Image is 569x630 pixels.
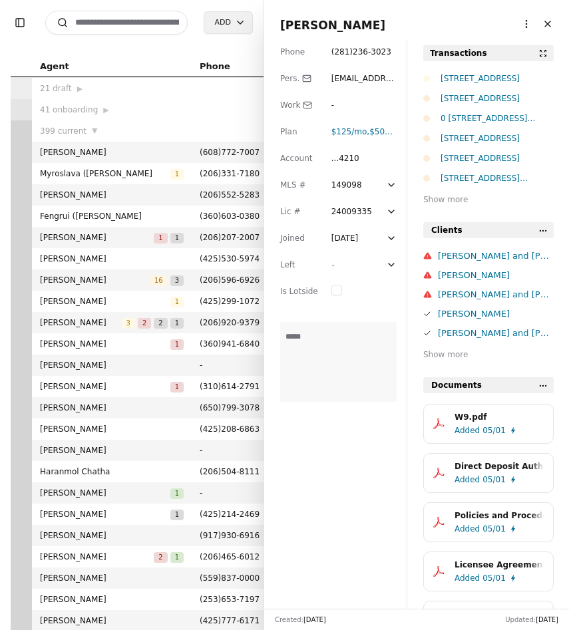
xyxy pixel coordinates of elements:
[200,148,260,157] span: ( 608 ) 772 - 7007
[200,254,260,263] span: ( 425 ) 530 - 5974
[138,318,151,329] span: 2
[40,614,184,627] span: [PERSON_NAME]
[438,249,554,263] div: [PERSON_NAME] and [PERSON_NAME]
[138,316,151,329] button: 2
[170,339,184,350] span: 1
[430,47,487,60] div: Transactions
[505,615,558,625] div: Updated:
[423,193,554,206] div: Show more
[40,444,184,457] span: [PERSON_NAME]
[40,508,170,521] span: [PERSON_NAME]
[280,178,318,192] div: MLS #
[482,571,506,585] span: 05/01
[423,453,554,493] button: Direct Deposit Authorization.pdfAdded05/01
[170,169,184,180] span: 1
[40,422,184,436] span: [PERSON_NAME]
[40,571,184,585] span: [PERSON_NAME]
[200,233,260,242] span: ( 206 ) 207 - 2007
[170,508,184,521] button: 1
[455,410,544,424] div: W9.pdf
[438,268,554,282] div: [PERSON_NAME]
[369,127,403,136] span: $500 fee
[331,47,391,57] span: ( 281 ) 236 - 3023
[482,522,506,536] span: 05/01
[280,45,318,59] div: Phone
[40,337,170,351] span: [PERSON_NAME]
[200,382,260,391] span: ( 310 ) 614 - 2791
[170,382,184,393] span: 1
[40,401,184,414] span: [PERSON_NAME]
[40,124,87,138] span: 399 current
[103,104,108,116] span: ▶
[170,273,184,287] button: 3
[331,74,396,110] span: [EMAIL_ADDRESS][DOMAIN_NAME]
[154,318,167,329] span: 2
[40,380,170,393] span: [PERSON_NAME]
[423,404,554,444] button: W9.pdfAdded05/01
[170,486,184,500] button: 1
[482,424,506,437] span: 05/01
[423,348,554,361] div: Show more
[200,275,260,285] span: ( 206 ) 596 - 6926
[40,273,150,287] span: [PERSON_NAME]
[170,380,184,393] button: 1
[170,316,184,329] button: 1
[431,379,482,392] span: Documents
[40,252,184,265] span: [PERSON_NAME]
[150,273,168,287] button: 16
[154,233,167,243] span: 1
[438,287,554,301] div: [PERSON_NAME] and [PERSON_NAME]
[431,224,463,237] span: Clients
[441,172,554,185] div: [STREET_ADDRESS][PERSON_NAME]
[455,460,544,473] div: Direct Deposit Authorization.pdf
[455,522,480,536] span: Added
[331,178,383,192] div: 149098
[40,146,184,159] span: [PERSON_NAME]
[280,205,318,218] div: Lic #
[170,295,184,308] button: 1
[154,552,167,563] span: 2
[441,132,554,145] div: [STREET_ADDRESS]
[40,82,184,95] div: 21 draft
[154,316,167,329] button: 2
[280,285,318,298] div: Is Lotside
[200,531,260,540] span: ( 917 ) 930 - 6916
[331,152,397,165] div: ...4210
[275,615,326,625] div: Created:
[438,326,554,340] div: [PERSON_NAME] and [PERSON_NAME]
[170,167,184,180] button: 1
[331,127,367,136] span: $125 /mo
[170,337,184,351] button: 1
[40,316,122,329] span: [PERSON_NAME]
[170,552,184,563] span: 1
[438,307,554,321] div: [PERSON_NAME]
[200,59,230,74] span: Phone
[303,616,326,623] span: [DATE]
[200,444,269,457] span: -
[154,550,167,563] button: 2
[200,297,260,306] span: ( 425 ) 299 - 1072
[331,98,397,112] div: -
[280,152,318,165] div: Account
[200,424,260,434] span: ( 425 ) 208 - 6863
[204,11,253,34] button: Add
[150,275,168,286] span: 16
[40,486,170,500] span: [PERSON_NAME]
[200,486,269,500] span: -
[200,190,260,200] span: ( 206 ) 552 - 5283
[170,318,184,329] span: 1
[200,467,260,476] span: ( 206 ) 504 - 8111
[200,169,260,178] span: ( 206 ) 331 - 7180
[441,72,554,85] div: [STREET_ADDRESS]
[77,83,83,95] span: ▶
[122,318,135,329] span: 3
[455,607,544,621] div: Credit Card Authorization.pdf
[331,232,359,245] div: [DATE]
[455,571,480,585] span: Added
[40,59,69,74] span: Agent
[170,297,184,307] span: 1
[280,16,553,35] span: [PERSON_NAME]
[200,403,260,412] span: ( 650 ) 799 - 3078
[122,316,135,329] button: 3
[280,72,318,85] div: Pers.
